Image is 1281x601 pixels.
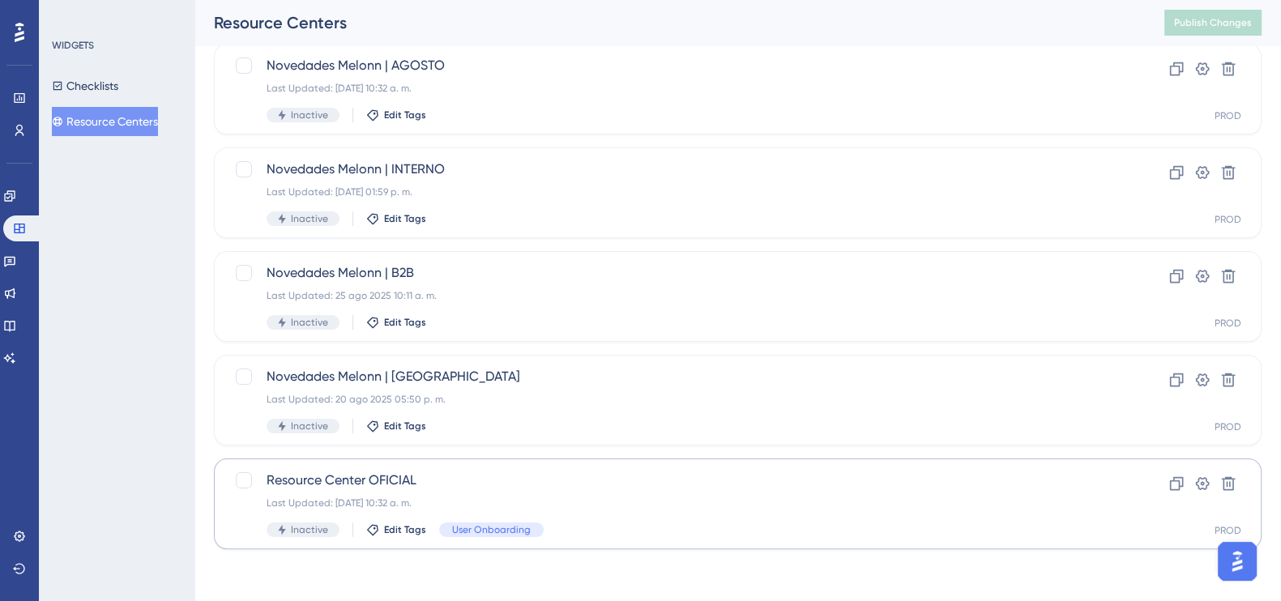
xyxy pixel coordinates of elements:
[214,11,1124,34] div: Resource Centers
[267,185,1079,198] div: Last Updated: [DATE] 01:59 p. m.
[384,109,426,121] span: Edit Tags
[366,212,426,225] button: Edit Tags
[291,316,328,329] span: Inactive
[52,107,158,136] button: Resource Centers
[267,471,1079,490] span: Resource Center OFICIAL
[267,263,1079,283] span: Novedades Melonn | B2B
[267,82,1079,95] div: Last Updated: [DATE] 10:32 a. m.
[1215,420,1241,433] div: PROD
[52,39,94,52] div: WIDGETS
[384,420,426,433] span: Edit Tags
[366,109,426,121] button: Edit Tags
[267,56,1079,75] span: Novedades Melonn | AGOSTO
[1215,109,1241,122] div: PROD
[1174,16,1252,29] span: Publish Changes
[366,523,426,536] button: Edit Tags
[1215,317,1241,330] div: PROD
[384,212,426,225] span: Edit Tags
[267,497,1079,509] div: Last Updated: [DATE] 10:32 a. m.
[452,523,531,536] span: User Onboarding
[384,523,426,536] span: Edit Tags
[267,393,1079,406] div: Last Updated: 20 ago 2025 05:50 p. m.
[384,316,426,329] span: Edit Tags
[1215,213,1241,226] div: PROD
[1213,537,1262,586] iframe: UserGuiding AI Assistant Launcher
[366,316,426,329] button: Edit Tags
[291,109,328,121] span: Inactive
[291,523,328,536] span: Inactive
[1164,10,1262,36] button: Publish Changes
[366,420,426,433] button: Edit Tags
[267,367,1079,386] span: Novedades Melonn | [GEOGRAPHIC_DATA]
[267,289,1079,302] div: Last Updated: 25 ago 2025 10:11 a. m.
[291,212,328,225] span: Inactive
[52,71,118,100] button: Checklists
[291,420,328,433] span: Inactive
[267,160,1079,179] span: Novedades Melonn | INTERNO
[1215,524,1241,537] div: PROD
